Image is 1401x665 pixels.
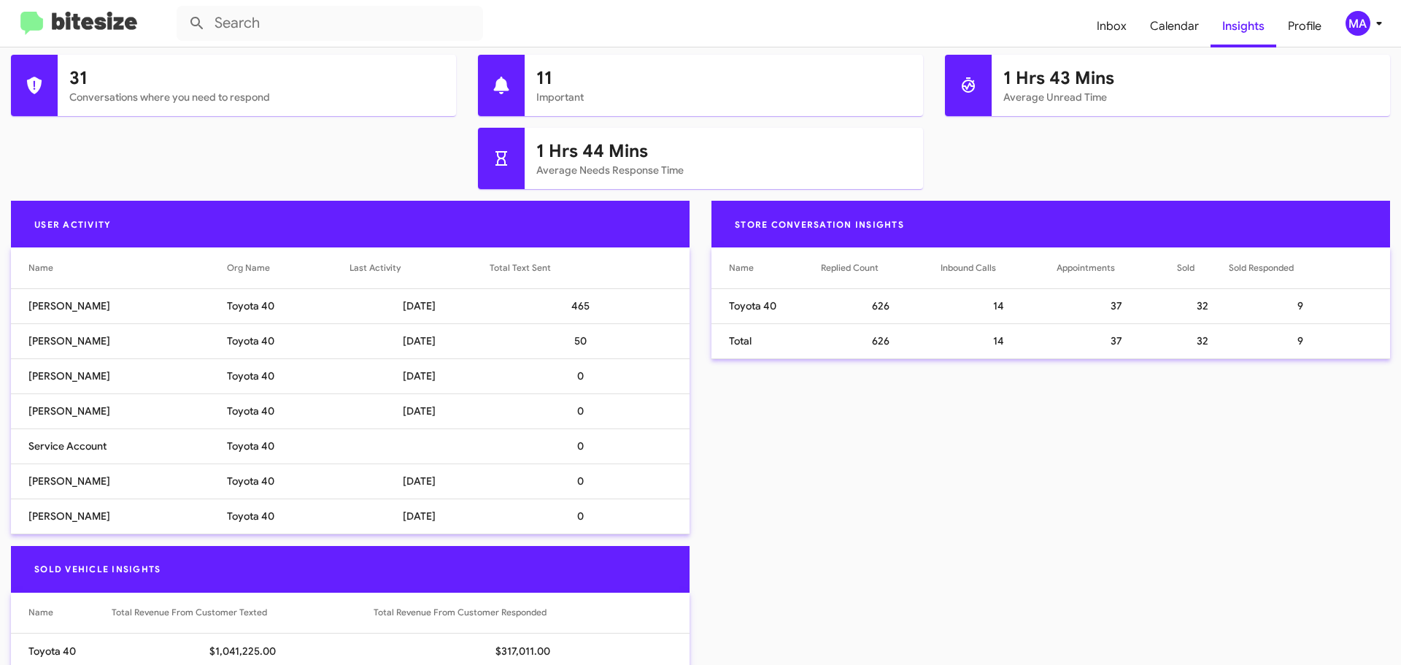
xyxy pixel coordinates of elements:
a: Inbox [1085,5,1138,47]
td: Toyota 40 [227,288,350,323]
td: Toyota 40 [711,288,821,323]
td: [PERSON_NAME] [11,393,227,428]
div: Name [729,261,754,275]
td: 626 [821,323,941,358]
span: User Activity [23,219,123,230]
td: Total [711,323,821,358]
h1: 1 Hrs 43 Mins [1003,66,1378,90]
mat-card-subtitle: Important [536,90,911,104]
div: Appointments [1057,261,1115,275]
div: Org Name [227,261,350,275]
td: 0 [490,464,690,499]
td: 37 [1057,323,1177,358]
div: Total Revenue From Customer Responded [374,605,672,620]
td: 50 [490,323,690,358]
mat-card-subtitle: Average Needs Response Time [536,163,911,177]
td: 32 [1177,323,1229,358]
td: Toyota 40 [227,393,350,428]
div: Total Revenue From Customer Texted [112,605,267,620]
div: Replied Count [821,261,879,275]
td: 626 [821,288,941,323]
span: Sold Vehicle Insights [23,564,172,574]
td: 0 [490,393,690,428]
td: 14 [941,323,1057,358]
td: [PERSON_NAME] [11,499,227,534]
td: [DATE] [350,323,490,358]
td: 37 [1057,288,1177,323]
div: Sold [1177,261,1229,275]
td: 0 [490,499,690,534]
td: 32 [1177,288,1229,323]
div: MA [1346,11,1370,36]
div: Inbound Calls [941,261,996,275]
td: Service Account [11,428,227,464]
div: Total Revenue From Customer Responded [374,605,547,620]
td: [PERSON_NAME] [11,288,227,323]
td: [DATE] [350,464,490,499]
td: [PERSON_NAME] [11,323,227,358]
button: MA [1333,11,1385,36]
td: Toyota 40 [227,358,350,393]
div: Total Text Sent [490,261,551,275]
h1: 11 [536,66,911,90]
mat-card-subtitle: Conversations where you need to respond [69,90,444,104]
td: Toyota 40 [227,323,350,358]
div: Sold Responded [1229,261,1373,275]
h1: 31 [69,66,444,90]
td: [DATE] [350,499,490,534]
div: Org Name [227,261,270,275]
div: Name [729,261,821,275]
td: Toyota 40 [227,499,350,534]
h1: 1 Hrs 44 Mins [536,139,911,163]
div: Name [28,261,227,275]
td: [DATE] [350,288,490,323]
td: [DATE] [350,358,490,393]
span: Store Conversation Insights [723,219,916,230]
td: Toyota 40 [227,428,350,464]
td: 9 [1229,323,1390,358]
td: 0 [490,428,690,464]
td: 14 [941,288,1057,323]
div: Sold Responded [1229,261,1294,275]
td: 465 [490,288,690,323]
div: Total Text Sent [490,261,672,275]
div: Total Revenue From Customer Texted [112,605,374,620]
div: Inbound Calls [941,261,1057,275]
mat-card-subtitle: Average Unread Time [1003,90,1378,104]
div: Name [28,261,53,275]
div: Sold [1177,261,1194,275]
td: Toyota 40 [227,464,350,499]
input: Search [177,6,483,41]
div: Replied Count [821,261,941,275]
div: Appointments [1057,261,1177,275]
div: Last Activity [350,261,490,275]
div: Last Activity [350,261,401,275]
td: 9 [1229,288,1390,323]
td: [DATE] [350,393,490,428]
td: 0 [490,358,690,393]
a: Profile [1276,5,1333,47]
a: Calendar [1138,5,1211,47]
a: Insights [1211,5,1276,47]
td: [PERSON_NAME] [11,358,227,393]
td: [PERSON_NAME] [11,464,227,499]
